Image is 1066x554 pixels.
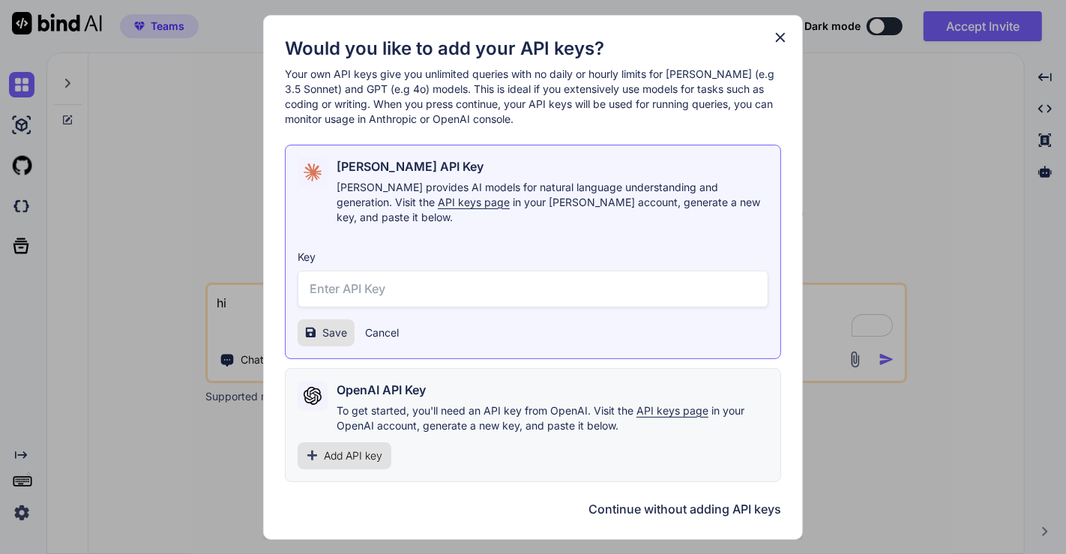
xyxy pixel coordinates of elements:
[298,271,768,307] input: Enter API Key
[337,157,484,175] h2: [PERSON_NAME] API Key
[285,37,781,61] h1: Would you like to add your API keys?
[298,319,355,346] button: Save
[438,196,510,208] span: API keys page
[322,325,347,340] span: Save
[298,250,768,265] h3: Key
[636,404,708,417] span: API keys page
[337,180,768,225] p: [PERSON_NAME] provides AI models for natural language understanding and generation. Visit the in ...
[324,448,382,463] span: Add API key
[365,325,399,340] button: Cancel
[337,403,768,433] p: To get started, you'll need an API key from OpenAI. Visit the in your OpenAI account, generate a ...
[285,67,781,127] p: Your own API keys give you unlimited queries with no daily or hourly limits for [PERSON_NAME] (e....
[588,500,781,518] button: Continue without adding API keys
[337,381,426,399] h2: OpenAI API Key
